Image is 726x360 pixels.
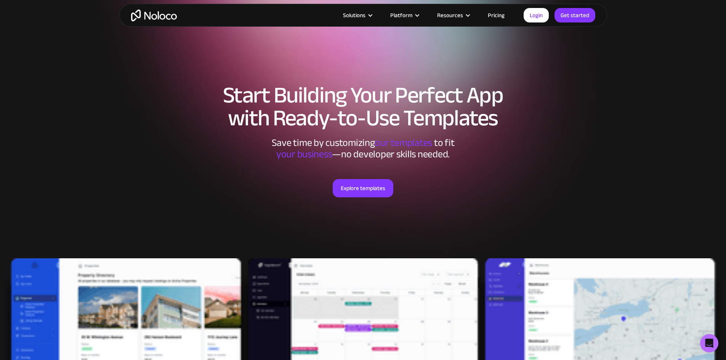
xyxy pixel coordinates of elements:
a: home [131,10,177,21]
div: Solutions [333,10,381,20]
div: Solutions [343,10,365,20]
a: Pricing [478,10,514,20]
a: Explore templates [333,179,393,197]
h1: Start Building Your Perfect App with Ready-to-Use Templates [127,84,599,130]
span: your business [276,145,332,163]
div: Save time by customizing to fit ‍ —no developer skills needed. [249,137,478,160]
div: Platform [390,10,412,20]
div: Resources [437,10,463,20]
div: Open Intercom Messenger [700,334,718,352]
div: Platform [381,10,428,20]
a: Login [524,8,549,22]
span: our templates [375,133,432,152]
div: Resources [428,10,478,20]
a: Get started [555,8,595,22]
